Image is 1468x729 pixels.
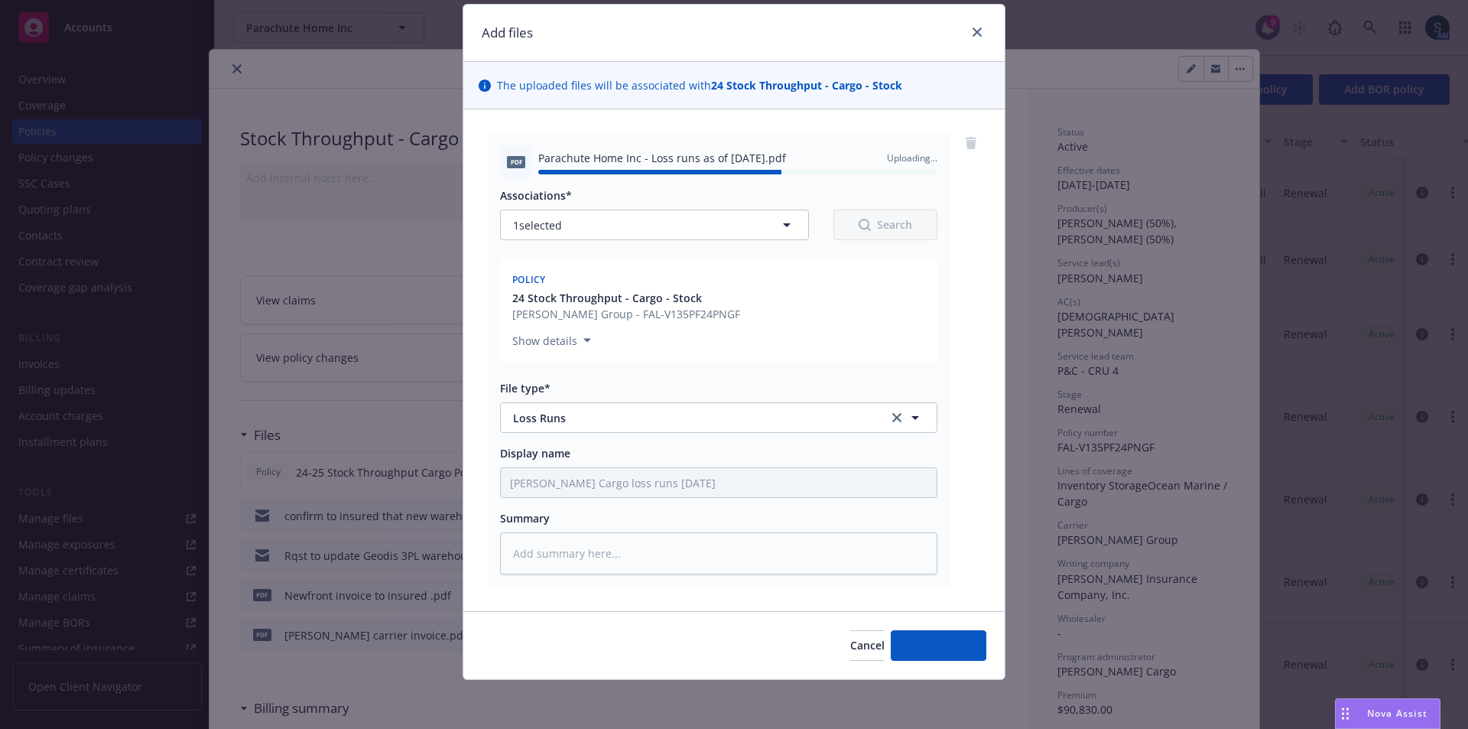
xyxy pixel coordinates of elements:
[850,638,885,653] span: Cancel
[850,630,885,661] button: Cancel
[891,630,986,661] button: Add files
[500,511,550,526] span: Summary
[500,446,570,461] span: Display name
[1335,698,1440,729] button: Nova Assist
[1336,699,1355,728] div: Drag to move
[501,468,937,497] input: Add display name here...
[1367,707,1427,720] span: Nova Assist
[916,638,961,653] span: Add files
